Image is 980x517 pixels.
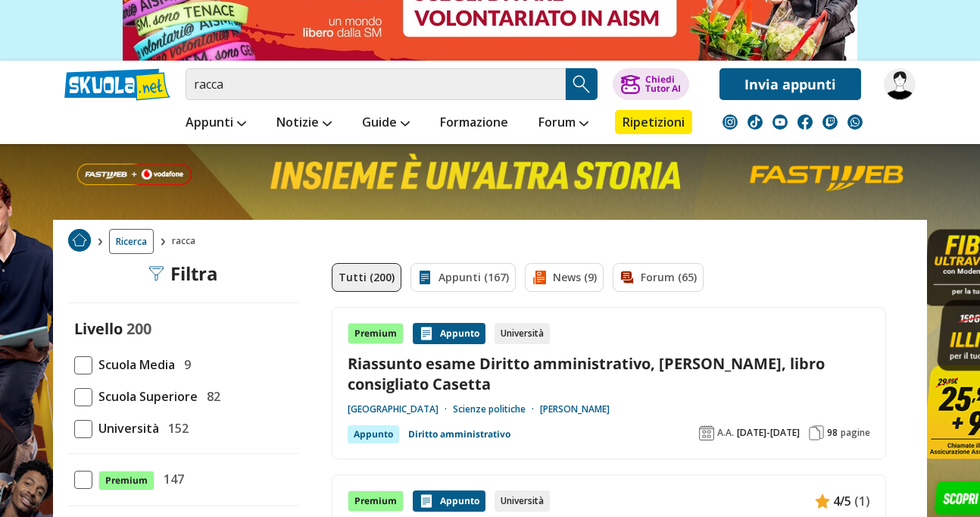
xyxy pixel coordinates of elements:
[68,229,91,252] img: Home
[797,114,813,130] img: facebook
[172,229,201,254] span: racca
[535,110,592,137] a: Forum
[182,110,250,137] a: Appunti
[566,68,598,100] button: Search Button
[201,387,220,406] span: 82
[92,418,159,438] span: Università
[149,266,164,281] img: Filtra filtri mobile
[453,403,540,415] a: Scienze politiche
[417,270,432,285] img: Appunti filtro contenuto
[126,318,151,339] span: 200
[809,425,824,440] img: Pagine
[436,110,512,137] a: Formazione
[540,403,610,415] a: [PERSON_NAME]
[74,318,123,339] label: Livello
[158,469,184,489] span: 147
[162,418,189,438] span: 152
[348,323,404,344] div: Premium
[92,355,175,374] span: Scuola Media
[717,427,734,439] span: A.A.
[348,490,404,512] div: Premium
[410,263,516,292] a: Appunti (167)
[615,110,692,134] a: Ripetizioni
[815,493,830,509] img: Appunti contenuto
[408,425,510,443] a: Diritto amministrativo
[699,425,714,440] img: Anno accademico
[772,114,788,130] img: youtube
[532,270,547,285] img: News filtro contenuto
[719,68,861,100] a: Invia appunti
[186,68,566,100] input: Cerca appunti, riassunti o versioni
[68,229,91,254] a: Home
[495,490,550,512] div: Università
[178,355,191,374] span: 9
[109,229,154,254] a: Ricerca
[841,427,870,439] span: pagine
[570,73,593,96] img: Cerca appunti, riassunti o versioni
[419,493,434,509] img: Appunti contenuto
[348,425,399,443] div: Appunto
[847,114,863,130] img: WhatsApp
[332,263,401,292] a: Tutti (200)
[495,323,550,344] div: Università
[854,491,870,511] span: (1)
[525,263,604,292] a: News (9)
[737,427,800,439] span: [DATE]-[DATE]
[358,110,414,137] a: Guide
[413,323,485,344] div: Appunto
[92,387,198,406] span: Scuola Superiore
[613,68,689,100] button: ChiediTutor AI
[413,490,485,512] div: Appunto
[884,68,916,100] img: federica_miau
[613,263,704,292] a: Forum (65)
[833,491,851,511] span: 4/5
[827,427,838,439] span: 98
[348,353,870,394] a: Riassunto esame Diritto amministrativo, [PERSON_NAME], libro consigliato Casetta
[419,326,434,341] img: Appunti contenuto
[822,114,838,130] img: twitch
[620,270,635,285] img: Forum filtro contenuto
[645,75,681,93] div: Chiedi Tutor AI
[747,114,763,130] img: tiktok
[723,114,738,130] img: instagram
[98,471,154,490] span: Premium
[273,110,336,137] a: Notizie
[149,263,218,284] div: Filtra
[348,403,453,415] a: [GEOGRAPHIC_DATA]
